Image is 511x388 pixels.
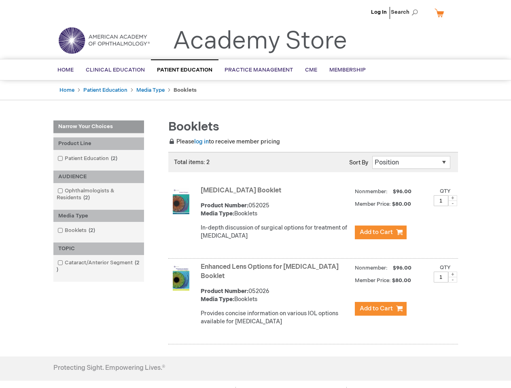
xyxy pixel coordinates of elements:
[440,188,451,194] label: Qty
[355,187,388,197] strong: Nonmember:
[391,4,422,20] span: Search
[81,194,92,201] span: 2
[349,159,368,166] label: Sort By
[53,120,144,133] strong: Narrow Your Choices
[329,67,366,73] span: Membership
[392,277,412,284] span: $80.00
[55,187,142,202] a: Ophthalmologists & Residents2
[201,296,234,303] strong: Media Type:
[355,201,391,207] strong: Member Price:
[53,365,165,372] h4: Protecting Sight. Empowering Lives.®
[55,259,142,274] a: Cataract/Anterior Segment2
[355,302,407,316] button: Add to Cart
[225,67,293,73] span: Practice Management
[201,224,351,240] div: In-depth discussion of surgical options for treatment of [MEDICAL_DATA]
[201,287,351,304] div: 052026 Booklets
[174,159,210,166] span: Total items: 2
[194,138,209,145] a: log in
[55,227,98,234] a: Booklets2
[109,155,119,162] span: 2
[440,264,451,271] label: Qty
[355,226,407,239] button: Add to Cart
[53,210,144,222] div: Media Type
[59,87,74,93] a: Home
[434,272,448,283] input: Qty
[392,201,412,207] span: $80.00
[57,259,140,273] span: 2
[53,137,144,150] div: Product Line
[53,242,144,255] div: TOPIC
[355,277,391,284] strong: Member Price:
[168,138,280,145] span: Please to receive member pricing
[392,265,413,271] span: $96.00
[55,155,121,162] a: Patient Education2
[173,188,189,214] img: Cataract Surgery Booklet
[201,263,339,280] a: Enhanced Lens Options for [MEDICAL_DATA] Booklet
[87,227,97,234] span: 2
[173,27,347,56] a: Academy Store
[305,67,317,73] span: CME
[355,263,388,273] strong: Nonmember:
[83,87,127,93] a: Patient Education
[201,310,351,326] div: Provides concise information on various IOL options available for [MEDICAL_DATA]
[392,188,413,195] span: $96.00
[360,228,393,236] span: Add to Cart
[201,288,248,295] strong: Product Number:
[53,171,144,183] div: AUDIENCE
[157,67,212,73] span: Patient Education
[371,9,387,15] a: Log In
[173,265,189,291] img: Enhanced Lens Options for Cataract Surgery Booklet
[201,202,351,218] div: 052025 Booklets
[434,195,448,206] input: Qty
[360,305,393,312] span: Add to Cart
[174,87,197,93] strong: Booklets
[136,87,165,93] a: Media Type
[201,187,281,194] a: [MEDICAL_DATA] Booklet
[57,67,74,73] span: Home
[201,202,248,209] strong: Product Number:
[168,120,219,134] span: Booklets
[201,210,234,217] strong: Media Type:
[86,67,145,73] span: Clinical Education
